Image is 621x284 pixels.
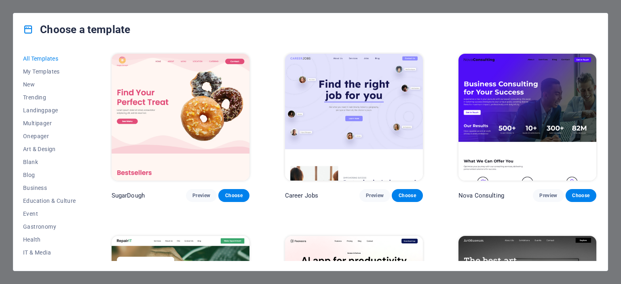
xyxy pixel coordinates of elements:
[23,236,76,243] span: Health
[23,220,76,233] button: Gastronomy
[392,189,422,202] button: Choose
[23,120,76,126] span: Multipager
[23,181,76,194] button: Business
[458,54,596,181] img: Nova Consulting
[23,233,76,246] button: Health
[112,191,145,200] p: SugarDough
[23,172,76,178] span: Blog
[23,130,76,143] button: Onepager
[398,192,416,199] span: Choose
[23,78,76,91] button: New
[23,55,76,62] span: All Templates
[572,192,590,199] span: Choose
[192,192,210,199] span: Preview
[23,146,76,152] span: Art & Design
[23,198,76,204] span: Education & Culture
[285,191,319,200] p: Career Jobs
[23,94,76,101] span: Trending
[23,104,76,117] button: Landingpage
[23,246,76,259] button: IT & Media
[458,191,504,200] p: Nova Consulting
[366,192,384,199] span: Preview
[186,189,217,202] button: Preview
[23,107,76,114] span: Landingpage
[285,54,423,181] img: Career Jobs
[23,52,76,65] button: All Templates
[23,143,76,156] button: Art & Design
[23,249,76,256] span: IT & Media
[23,185,76,191] span: Business
[23,91,76,104] button: Trending
[218,189,249,202] button: Choose
[23,81,76,88] span: New
[23,68,76,75] span: My Templates
[533,189,564,202] button: Preview
[23,194,76,207] button: Education & Culture
[23,133,76,139] span: Onepager
[225,192,243,199] span: Choose
[23,210,76,217] span: Event
[23,223,76,230] span: Gastronomy
[539,192,557,199] span: Preview
[112,54,249,181] img: SugarDough
[23,23,130,36] h4: Choose a template
[23,117,76,130] button: Multipager
[23,65,76,78] button: My Templates
[23,156,76,168] button: Blank
[23,168,76,181] button: Blog
[359,189,390,202] button: Preview
[23,259,76,272] button: Legal & Finance
[566,189,596,202] button: Choose
[23,207,76,220] button: Event
[23,159,76,165] span: Blank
